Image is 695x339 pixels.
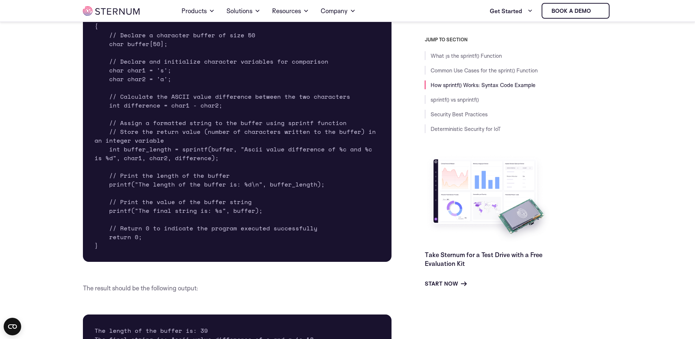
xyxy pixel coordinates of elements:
h3: JUMP TO SECTION [425,37,612,42]
button: Open CMP widget [4,318,21,335]
img: Take Sternum for a Test Drive with a Free Evaluation Kit [425,154,553,245]
a: How sprintf() Works: Syntax Code Example [431,82,535,88]
a: Products [182,1,215,21]
p: The result should be the following output: [83,282,392,294]
a: Deterministic Security for IoT [431,125,501,132]
a: Start Now [425,279,467,288]
a: Security Best Practices [431,111,488,118]
a: Company [321,1,356,21]
img: sternum iot [83,6,140,16]
a: Solutions [226,1,260,21]
a: Take Sternum for a Test Drive with a Free Evaluation Kit [425,251,542,267]
a: Common Use Cases for the sprint() Function [431,67,538,74]
a: What ןs the sprintf() Function [431,52,502,59]
a: Book a demo [542,3,610,19]
a: Resources [272,1,309,21]
img: sternum iot [594,8,600,14]
a: sprintf() vs snprintf() [431,96,479,103]
a: Get Started [490,4,533,18]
